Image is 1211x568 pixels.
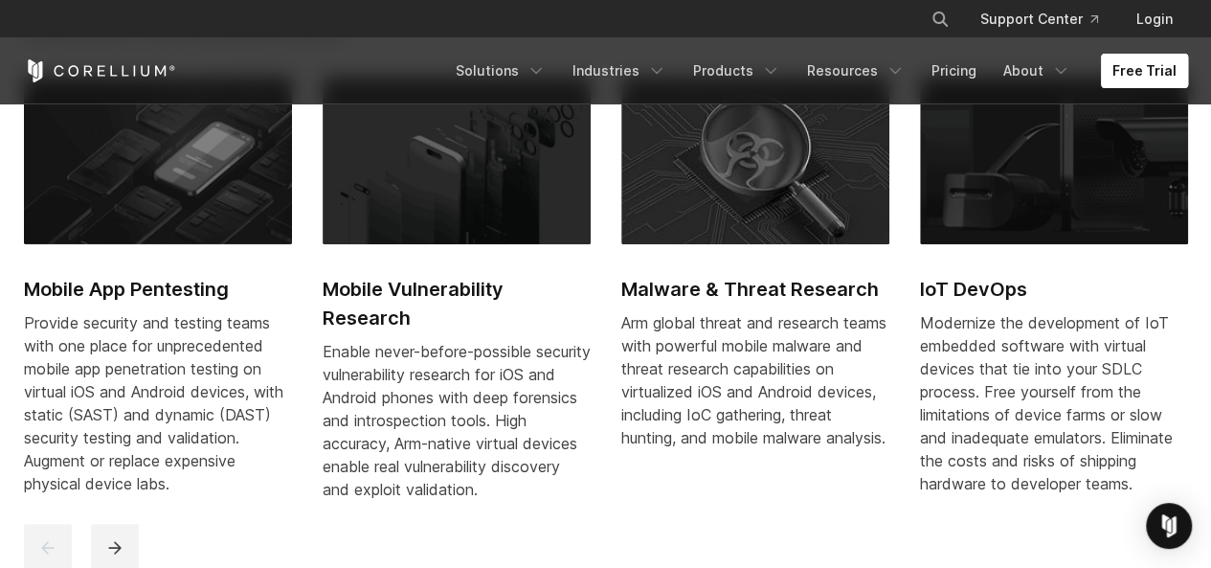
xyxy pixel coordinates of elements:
div: Arm global threat and research teams with powerful mobile malware and threat research capabilitie... [621,311,889,449]
div: Provide security and testing teams with one place for unprecedented mobile app penetration testin... [24,311,292,495]
a: Industries [561,54,678,88]
img: Mobile App Pentesting [24,77,292,243]
a: Pricing [920,54,988,88]
img: IoT DevOps [920,77,1188,243]
a: About [992,54,1082,88]
a: Malware & Threat Research Malware & Threat Research Arm global threat and research teams with pow... [621,77,889,471]
img: Malware & Threat Research [621,77,889,243]
h2: Malware & Threat Research [621,275,889,304]
div: Open Intercom Messenger [1146,503,1192,549]
a: Support Center [965,2,1113,36]
div: Modernize the development of IoT embedded software with virtual devices that tie into your SDLC p... [920,311,1188,495]
div: Enable never-before-possible security vulnerability research for iOS and Android phones with deep... [323,340,591,501]
a: Mobile Vulnerability Research Mobile Vulnerability Research Enable never-before-possible security... [323,77,591,523]
div: Navigation Menu [908,2,1188,36]
div: Navigation Menu [444,54,1188,88]
img: Mobile Vulnerability Research [323,77,591,243]
a: IoT DevOps IoT DevOps Modernize the development of IoT embedded software with virtual devices tha... [920,77,1188,517]
a: Login [1121,2,1188,36]
h2: Mobile App Pentesting [24,275,292,304]
h2: IoT DevOps [920,275,1188,304]
h2: Mobile Vulnerability Research [323,275,591,332]
a: Resources [796,54,916,88]
a: Corellium Home [24,59,176,82]
a: Solutions [444,54,557,88]
button: Search [923,2,957,36]
a: Free Trial [1101,54,1188,88]
a: Mobile App Pentesting Mobile App Pentesting Provide security and testing teams with one place for... [24,77,292,517]
a: Products [682,54,792,88]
